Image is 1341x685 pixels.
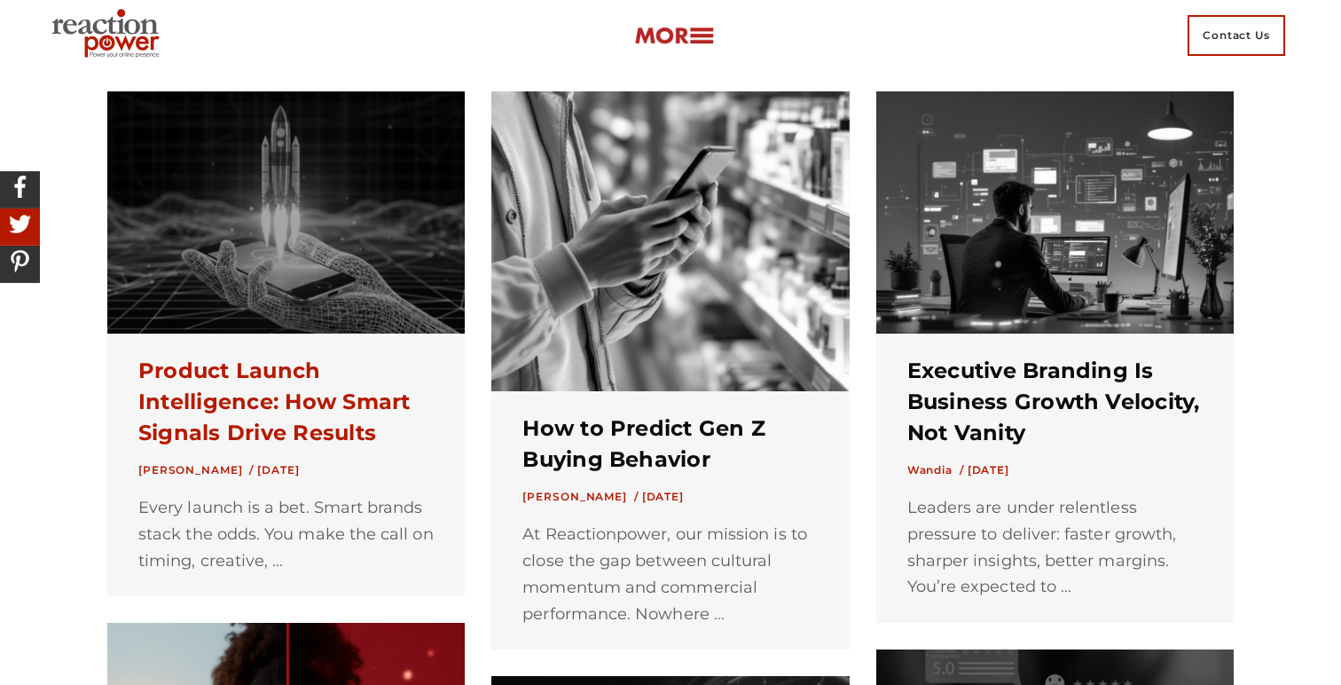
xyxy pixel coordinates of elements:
[907,463,964,476] a: Wandia /
[107,91,465,334] img: product launch intelligence blog featured image
[1188,15,1285,56] span: Contact Us
[968,463,1009,476] time: [DATE]
[138,463,254,476] a: [PERSON_NAME] /
[44,4,173,67] img: Executive Branding | Personal Branding Agency
[907,495,1203,601] div: Leaders are under relentless pressure to deliver: faster growth, sharper insights, better margins...
[642,490,684,503] time: [DATE]
[907,358,1200,445] a: Executive Branding Is Business Growth Velocity, Not Vanity
[138,358,411,445] a: Product Launch Intelligence: How Smart Signals Drive Results
[634,26,714,46] img: more-btn.png
[257,463,299,476] time: [DATE]
[4,246,35,277] img: Share On Pinterest
[4,209,35,240] img: Share On Twitter
[491,91,849,391] img: Gen Z Buying Behavior
[4,171,35,202] img: Share On Facebook
[522,522,818,627] div: At Reactionpower, our mission is to close the gap between cultural momentum and commercial perfor...
[522,415,765,472] a: How to Predict Gen Z Buying Behavior
[522,490,638,503] a: [PERSON_NAME] /
[138,495,434,574] div: Every launch is a bet. Smart brands stack the odds. You make the call on timing, creative, ...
